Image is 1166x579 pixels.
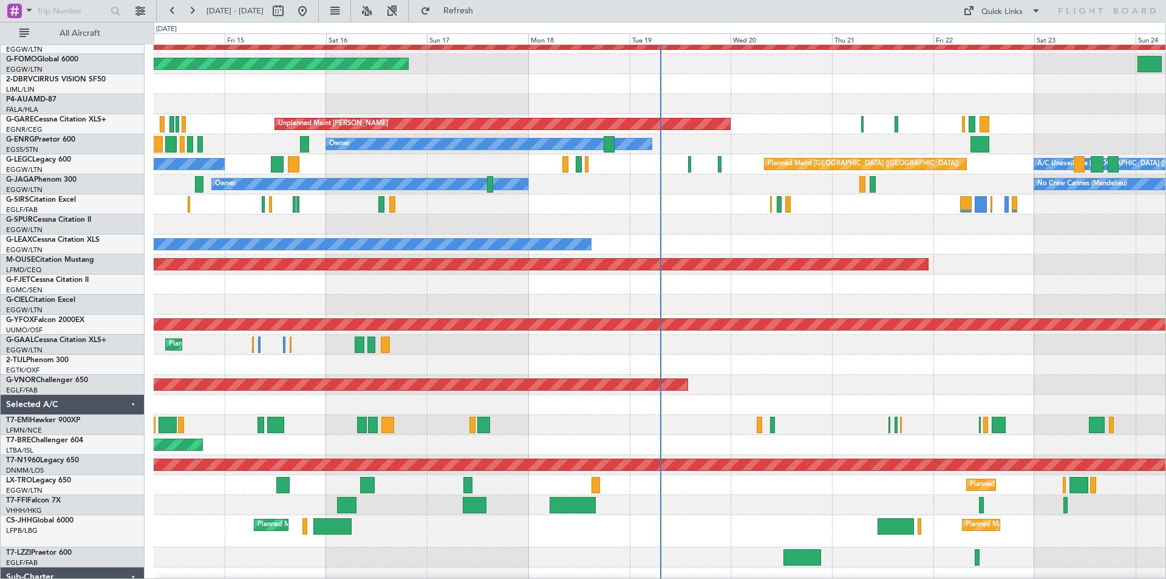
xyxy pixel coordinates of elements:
[6,145,38,154] a: EGSS/STN
[6,296,75,304] a: G-CIELCitation Excel
[6,236,100,244] a: G-LEAXCessna Citation XLS
[6,276,30,284] span: G-FJET
[37,2,107,20] input: Trip Number
[6,286,43,295] a: EGMC/SEN
[6,156,32,163] span: G-LEGC
[6,76,106,83] a: 2-DBRVCIRRUS VISION SF50
[6,45,43,54] a: EGGW/LTN
[6,245,43,255] a: EGGW/LTN
[832,33,933,44] div: Thu 21
[6,176,77,183] a: G-JAGAPhenom 300
[6,477,32,484] span: LX-TRO
[6,417,30,424] span: T7-EMI
[6,386,38,395] a: EGLF/FAB
[6,125,43,134] a: EGNR/CEG
[6,506,42,515] a: VHHH/HKG
[6,266,41,275] a: LFMD/CEQ
[1034,33,1136,44] div: Sat 23
[427,33,528,44] div: Sun 17
[6,558,38,567] a: EGLF/FAB
[6,306,43,315] a: EGGW/LTN
[278,115,388,133] div: Unplanned Maint [PERSON_NAME]
[156,24,177,35] div: [DATE]
[630,33,731,44] div: Tue 19
[933,33,1035,44] div: Fri 22
[6,136,75,143] a: G-ENRGPraetor 600
[6,317,34,324] span: G-YFOX
[6,165,43,174] a: EGGW/LTN
[6,296,29,304] span: G-CIEL
[6,225,43,235] a: EGGW/LTN
[6,437,83,444] a: T7-BREChallenger 604
[6,366,39,375] a: EGTK/OXF
[528,33,630,44] div: Mon 18
[6,256,35,264] span: M-OUSE
[6,357,26,364] span: 2-TIJL
[6,337,34,344] span: G-GAAL
[6,517,32,524] span: CS-JHH
[215,175,236,193] div: Owner
[329,135,350,153] div: Owner
[6,477,71,484] a: LX-TROLegacy 650
[6,65,43,74] a: EGGW/LTN
[6,466,44,475] a: DNMM/LOS
[32,29,128,38] span: All Aircraft
[6,185,43,194] a: EGGW/LTN
[6,437,31,444] span: T7-BRE
[6,56,78,63] a: G-FOMOGlobal 6000
[6,426,42,435] a: LFMN/NCE
[6,216,91,224] a: G-SPURCessna Citation II
[6,76,33,83] span: 2-DBRV
[6,417,80,424] a: T7-EMIHawker 900XP
[6,337,106,344] a: G-GAALCessna Citation XLS+
[6,326,43,335] a: UUMO/OSF
[6,216,33,224] span: G-SPUR
[6,85,35,94] a: LIML/LIN
[6,116,106,123] a: G-GARECessna Citation XLS+
[6,196,29,204] span: G-SIRS
[6,497,61,504] a: T7-FFIFalcon 7X
[6,377,88,384] a: G-VNORChallenger 650
[257,516,449,534] div: Planned Maint [GEOGRAPHIC_DATA] ([GEOGRAPHIC_DATA])
[6,346,43,355] a: EGGW/LTN
[206,5,264,16] span: [DATE] - [DATE]
[415,1,488,21] button: Refresh
[6,357,69,364] a: 2-TIJLPhenom 300
[6,256,94,264] a: M-OUSECitation Mustang
[6,105,38,114] a: FALA/HLA
[6,196,76,204] a: G-SIRSCitation Excel
[6,486,43,495] a: EGGW/LTN
[6,457,79,464] a: T7-N1960Legacy 650
[225,33,326,44] div: Fri 15
[6,96,56,103] a: P4-AUAMD-87
[169,335,213,354] div: Planned Maint
[768,155,959,173] div: Planned Maint [GEOGRAPHIC_DATA] ([GEOGRAPHIC_DATA])
[731,33,832,44] div: Wed 20
[124,33,225,44] div: Thu 14
[6,377,36,384] span: G-VNOR
[6,517,73,524] a: CS-JHHGlobal 6000
[6,116,34,123] span: G-GARE
[6,457,40,464] span: T7-N1960
[6,276,89,284] a: G-FJETCessna Citation II
[6,549,72,557] a: T7-LZZIPraetor 600
[6,317,84,324] a: G-YFOXFalcon 2000EX
[6,56,37,63] span: G-FOMO
[6,205,38,214] a: EGLF/FAB
[6,549,31,557] span: T7-LZZI
[13,24,132,43] button: All Aircraft
[6,136,35,143] span: G-ENRG
[6,446,33,455] a: LTBA/ISL
[433,7,484,15] span: Refresh
[326,33,428,44] div: Sat 16
[6,156,71,163] a: G-LEGCLegacy 600
[6,526,38,535] a: LFPB/LBG
[6,96,33,103] span: P4-AUA
[6,236,32,244] span: G-LEAX
[6,497,27,504] span: T7-FFI
[6,176,34,183] span: G-JAGA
